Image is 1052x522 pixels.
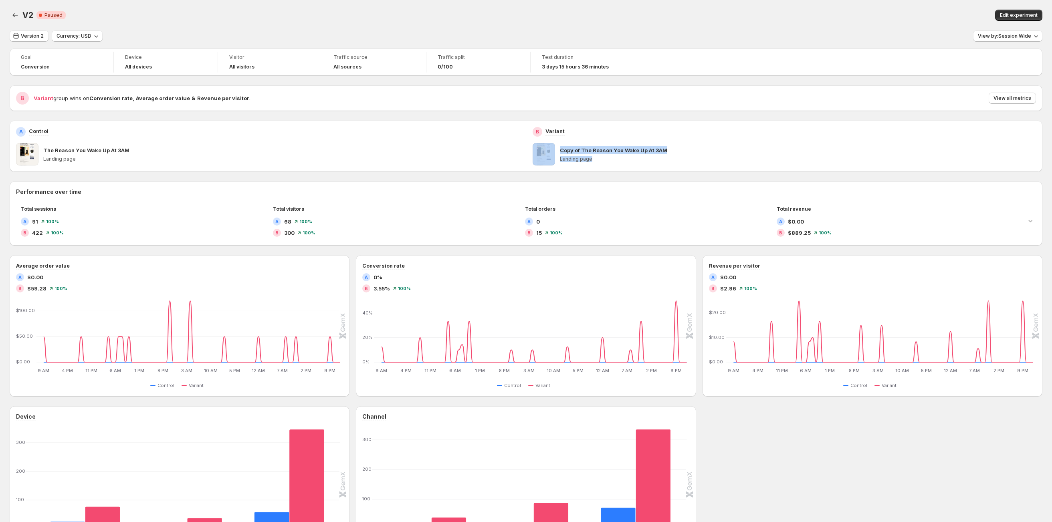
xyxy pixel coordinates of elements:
[1000,12,1038,18] span: Edit experiment
[438,64,453,70] span: 0/100
[993,95,1031,101] span: View all metrics
[362,437,372,442] text: 300
[711,275,715,280] h2: A
[333,54,415,60] span: Traffic source
[150,381,178,390] button: Control
[182,381,207,390] button: Variant
[560,146,667,154] p: Copy of The Reason You Wake Up At 3AM
[536,129,539,135] h2: B
[850,382,867,389] span: Control
[527,230,531,235] h2: B
[204,368,218,373] text: 10 AM
[843,381,870,390] button: Control
[55,286,67,291] span: 100 %
[16,439,25,445] text: 300
[362,359,370,365] text: 0%
[43,146,129,154] p: The Reason You Wake Up At 3AM
[728,368,739,373] text: 9 AM
[20,94,24,102] h2: B
[779,219,782,224] h2: A
[136,95,190,101] strong: Average order value
[89,95,133,101] strong: Conversion rate
[34,95,53,101] span: Variant
[85,368,97,373] text: 11 PM
[475,368,485,373] text: 1 PM
[16,413,36,421] h3: Device
[16,497,24,502] text: 100
[779,230,782,235] h2: B
[374,284,390,292] span: 3.55%
[16,468,25,474] text: 200
[16,143,38,165] img: The Reason You Wake Up At 3AM
[333,53,415,71] a: Traffic sourceAll sources
[275,219,279,224] h2: A
[34,95,250,101] span: group wins on .
[134,368,144,373] text: 1 PM
[825,368,835,373] text: 1 PM
[499,368,510,373] text: 8 PM
[550,230,563,235] span: 100 %
[376,368,388,373] text: 9 AM
[52,30,103,42] button: Currency: USD
[989,93,1036,104] button: View all metrics
[16,333,33,339] text: $50.00
[819,230,832,235] span: 100 %
[22,10,33,20] span: V2
[523,368,535,373] text: 3 AM
[374,273,382,281] span: 0%
[284,229,295,237] span: 300
[16,359,30,365] text: $0.00
[1025,215,1036,226] button: Expand chart
[38,368,49,373] text: 9 AM
[362,496,370,502] text: 100
[51,230,64,235] span: 100 %
[425,368,437,373] text: 11 PM
[43,156,519,162] p: Landing page
[365,275,368,280] h2: A
[192,95,196,101] strong: &
[125,54,206,60] span: Device
[284,218,291,226] span: 68
[16,262,70,270] h3: Average order value
[709,262,760,270] h3: Revenue per visitor
[788,229,811,237] span: $889.25
[19,129,23,135] h2: A
[125,64,152,70] h4: All devices
[23,230,26,235] h2: B
[596,368,609,373] text: 12 AM
[944,368,957,373] text: 12 AM
[21,64,50,70] span: Conversion
[277,368,288,373] text: 7 AM
[973,30,1042,42] button: View by:Session Wide
[32,218,38,226] span: 91
[181,368,192,373] text: 3 AM
[872,368,884,373] text: 3 AM
[46,219,59,224] span: 100 %
[21,206,56,212] span: Total sessions
[848,368,859,373] text: 8 PM
[401,368,412,373] text: 4 PM
[18,275,22,280] h2: A
[646,368,657,373] text: 2 PM
[275,230,279,235] h2: B
[1017,368,1028,373] text: 9 PM
[800,368,812,373] text: 6 AM
[362,335,372,340] text: 20%
[744,286,757,291] span: 100 %
[362,310,373,316] text: 40%
[229,54,311,60] span: Visitor
[525,206,555,212] span: Total orders
[711,286,715,291] h2: B
[542,53,624,71] a: Test duration3 days 15 hours 36 minutes
[542,64,609,70] span: 3 days 15 hours 36 minutes
[504,382,521,389] span: Control
[229,368,240,373] text: 5 PM
[27,273,43,281] span: $0.00
[29,127,48,135] p: Control
[398,286,411,291] span: 100 %
[720,273,736,281] span: $0.00
[874,381,900,390] button: Variant
[536,218,540,226] span: 0
[303,230,315,235] span: 100 %
[720,284,736,292] span: $2.96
